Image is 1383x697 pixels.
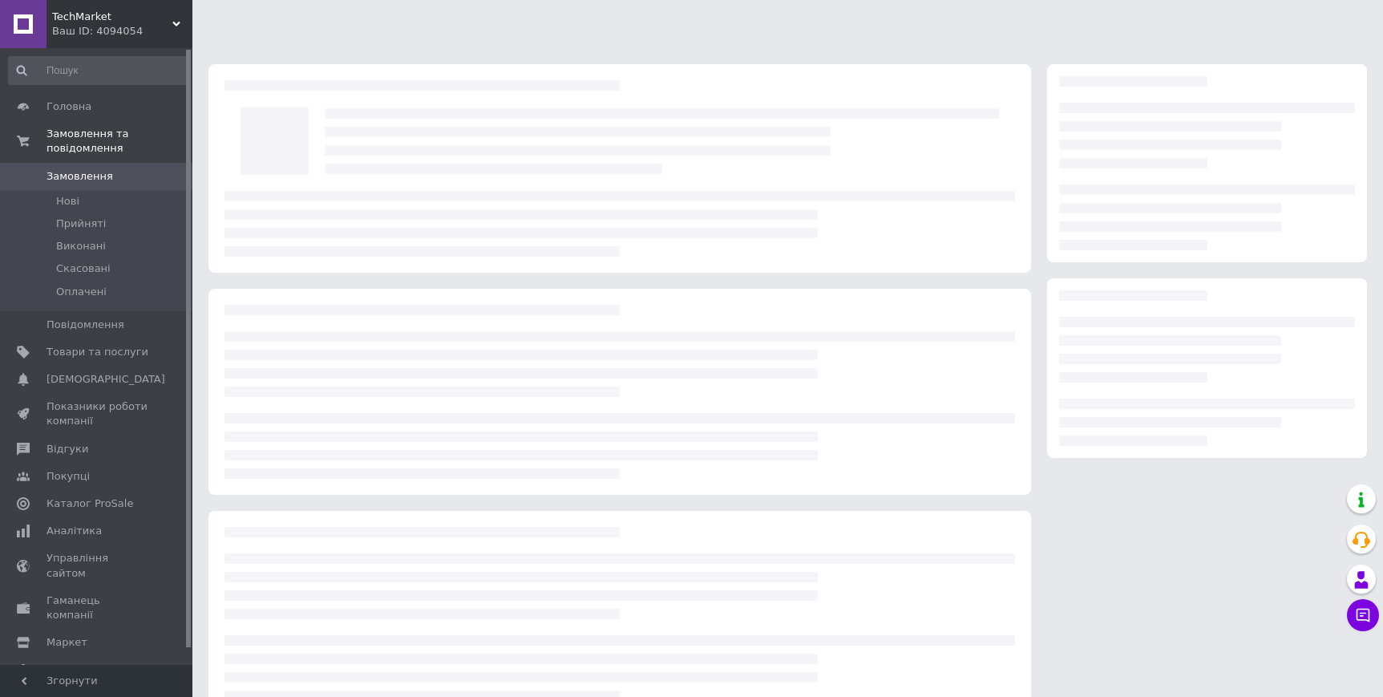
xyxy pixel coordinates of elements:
span: Аналітика [47,524,102,538]
span: Маркет [47,635,87,650]
span: Замовлення [47,169,113,184]
span: Каталог ProSale [47,496,133,511]
span: Головна [47,99,91,114]
span: Виконані [56,239,106,253]
span: Налаштування [47,663,128,677]
span: Повідомлення [47,318,124,332]
span: Прийняті [56,217,106,231]
span: Товари та послуги [47,345,148,359]
span: Відгуки [47,442,88,456]
span: Показники роботи компанії [47,399,148,428]
span: Скасовані [56,261,111,276]
span: Нові [56,194,79,209]
span: Управління сайтом [47,551,148,580]
span: Оплачені [56,285,107,299]
input: Пошук [8,56,188,85]
span: Покупці [47,469,90,484]
span: [DEMOGRAPHIC_DATA] [47,372,165,387]
span: Замовлення та повідомлення [47,127,192,156]
span: TechMarket [52,10,172,24]
span: Гаманець компанії [47,594,148,622]
div: Ваш ID: 4094054 [52,24,192,38]
button: Чат з покупцем [1347,599,1379,631]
